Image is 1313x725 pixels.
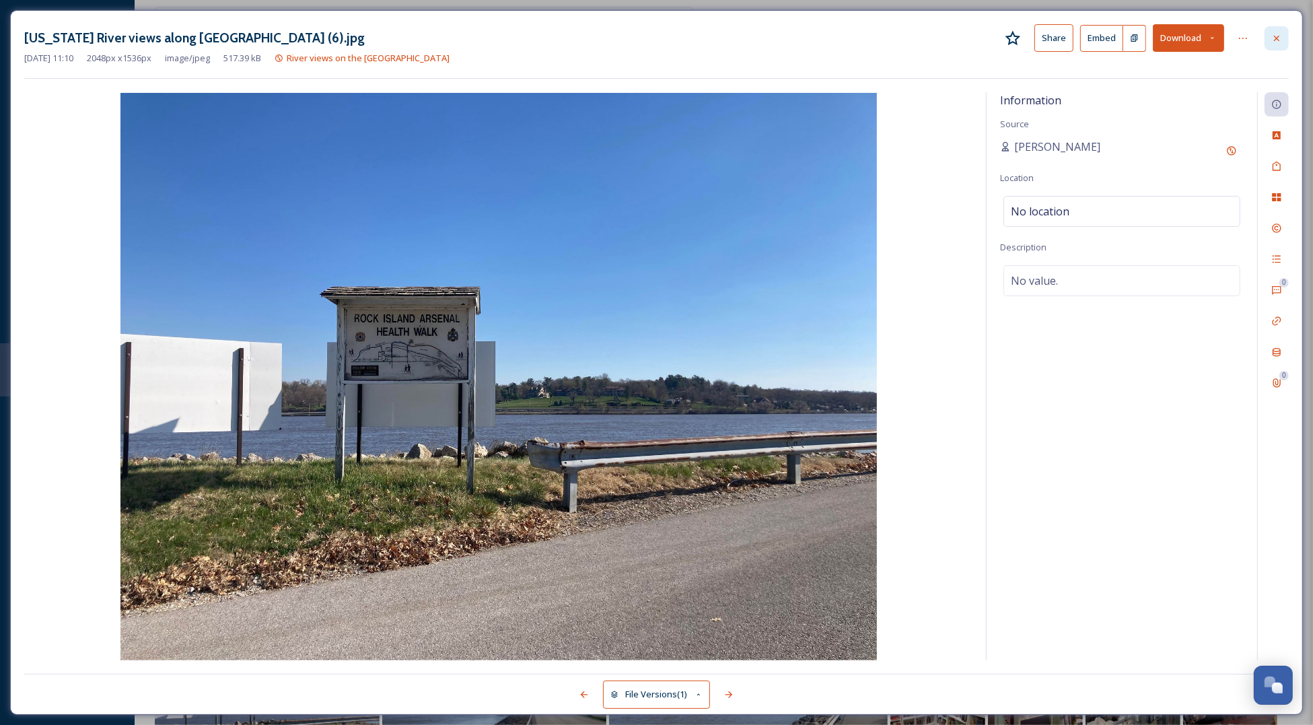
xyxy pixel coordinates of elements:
[87,52,151,65] span: 2048 px x 1536 px
[165,52,210,65] span: image/jpeg
[287,52,450,64] span: River views on the [GEOGRAPHIC_DATA]
[1279,371,1289,380] div: 0
[223,52,261,65] span: 517.39 kB
[1014,139,1100,155] span: [PERSON_NAME]
[1034,24,1073,52] button: Share
[24,93,972,660] img: Mississippi%20River%20views%20along%20Rock%20Island%20Arsenal%20river%20walk%20%286%29.jpg
[1000,241,1046,253] span: Description
[1000,93,1061,108] span: Information
[1153,24,1224,52] button: Download
[1279,278,1289,287] div: 0
[1011,203,1069,219] span: No location
[24,52,73,65] span: [DATE] 11:10
[1000,172,1034,184] span: Location
[603,681,711,708] button: File Versions(1)
[1011,273,1058,289] span: No value.
[1080,25,1123,52] button: Embed
[24,28,365,48] h3: [US_STATE] River views along [GEOGRAPHIC_DATA] (6).jpg
[1000,118,1029,130] span: Source
[1254,666,1293,705] button: Open Chat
